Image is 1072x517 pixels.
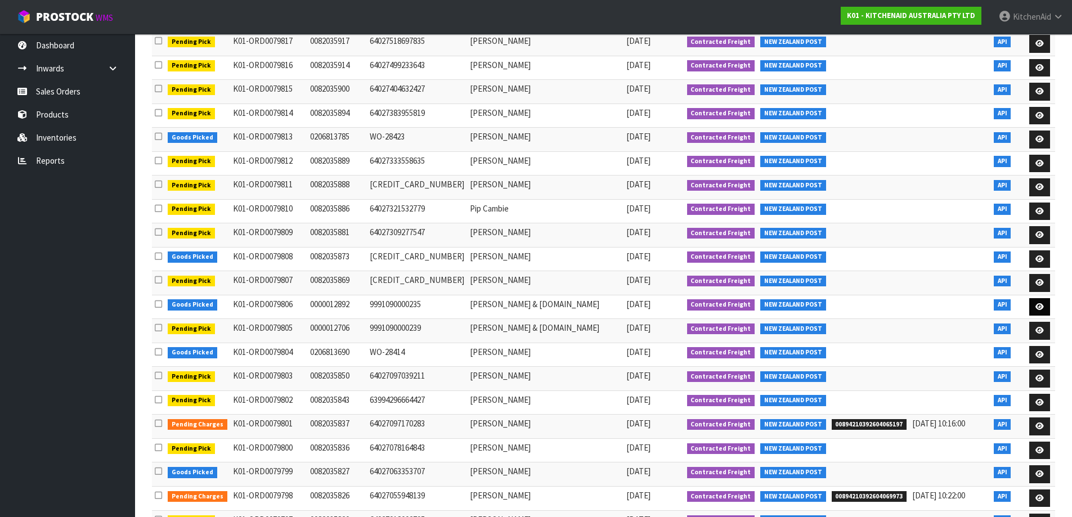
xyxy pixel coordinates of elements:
span: API [994,371,1011,383]
td: [PERSON_NAME] [467,176,624,200]
span: Contracted Freight [687,491,755,502]
td: 64027055948139 [367,486,467,510]
span: NEW ZEALAND POST [760,419,826,430]
span: API [994,84,1011,96]
td: [CREDIT_CARD_NUMBER] [367,271,467,295]
td: 64027063353707 [367,462,467,487]
span: NEW ZEALAND POST [760,347,826,358]
td: 0082035900 [307,80,367,104]
strong: K01 - KITCHENAID AUSTRALIA PTY LTD [847,11,975,20]
td: 0082035826 [307,486,367,510]
td: 9991090000235 [367,295,467,319]
td: 64027097170283 [367,415,467,439]
td: WO-28414 [367,343,467,367]
span: Contracted Freight [687,84,755,96]
span: [DATE] [626,490,651,501]
td: 0082035850 [307,367,367,391]
span: [DATE] [626,131,651,142]
span: NEW ZEALAND POST [760,204,826,215]
td: [PERSON_NAME] [467,104,624,128]
span: NEW ZEALAND POST [760,156,826,167]
span: NEW ZEALAND POST [760,108,826,119]
span: 00894210392604065197 [832,419,907,430]
span: Contracted Freight [687,180,755,191]
span: Contracted Freight [687,132,755,143]
span: Contracted Freight [687,251,755,263]
span: Contracted Freight [687,347,755,358]
span: Pending Pick [168,323,215,335]
span: [DATE] [626,275,651,285]
span: Pending Pick [168,108,215,119]
td: WO-28423 [367,128,467,152]
td: K01-ORD0079807 [230,271,307,295]
td: K01-ORD0079811 [230,176,307,200]
span: Pending Pick [168,371,215,383]
span: Contracted Freight [687,228,755,239]
span: [DATE] [626,60,651,70]
span: Pending Charges [168,491,227,502]
span: [DATE] [626,322,651,333]
td: 0082035837 [307,415,367,439]
span: [DATE] [626,35,651,46]
span: Pending Pick [168,395,215,406]
span: Pending Pick [168,84,215,96]
span: [DATE] [626,442,651,453]
span: KitchenAid [1013,11,1051,22]
td: K01-ORD0079812 [230,151,307,176]
td: [PERSON_NAME] [467,128,624,152]
td: 0082035873 [307,247,367,271]
td: 0000012706 [307,319,367,343]
span: NEW ZEALAND POST [760,491,826,502]
td: [PERSON_NAME] [467,32,624,56]
td: 0206813690 [307,343,367,367]
span: [DATE] 10:22:00 [912,490,965,501]
td: [PERSON_NAME] [467,343,624,367]
td: K01-ORD0079799 [230,462,307,487]
td: K01-ORD0079810 [230,199,307,223]
span: Pending Pick [168,276,215,287]
span: API [994,347,1011,358]
td: K01-ORD0079804 [230,343,307,367]
td: 63994296664427 [367,390,467,415]
td: 0082035869 [307,271,367,295]
td: 64027097039211 [367,367,467,391]
td: [PERSON_NAME] [467,367,624,391]
span: API [994,180,1011,191]
td: 64027404632427 [367,80,467,104]
td: 0082035881 [307,223,367,248]
td: 0082035889 [307,151,367,176]
span: [DATE] [626,251,651,262]
span: Goods Picked [168,251,217,263]
td: K01-ORD0079802 [230,390,307,415]
span: API [994,299,1011,311]
span: Goods Picked [168,347,217,358]
span: API [994,323,1011,335]
td: 0082035843 [307,390,367,415]
td: 64027309277547 [367,223,467,248]
td: K01-ORD0079816 [230,56,307,80]
img: cube-alt.png [17,10,31,24]
td: K01-ORD0079798 [230,486,307,510]
span: [DATE] [626,347,651,357]
span: API [994,60,1011,71]
span: [DATE] [626,370,651,381]
span: NEW ZEALAND POST [760,371,826,383]
span: Contracted Freight [687,60,755,71]
span: NEW ZEALAND POST [760,395,826,406]
td: K01-ORD0079801 [230,415,307,439]
td: [PERSON_NAME] [467,223,624,248]
span: API [994,276,1011,287]
span: Contracted Freight [687,443,755,455]
span: NEW ZEALAND POST [760,228,826,239]
span: Contracted Freight [687,467,755,478]
td: K01-ORD0079808 [230,247,307,271]
span: Contracted Freight [687,419,755,430]
span: Goods Picked [168,467,217,478]
td: [PERSON_NAME] [467,486,624,510]
td: 64027499233643 [367,56,467,80]
td: 64027078164843 [367,438,467,462]
span: [DATE] [626,418,651,429]
span: API [994,491,1011,502]
span: NEW ZEALAND POST [760,60,826,71]
td: 0082035914 [307,56,367,80]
